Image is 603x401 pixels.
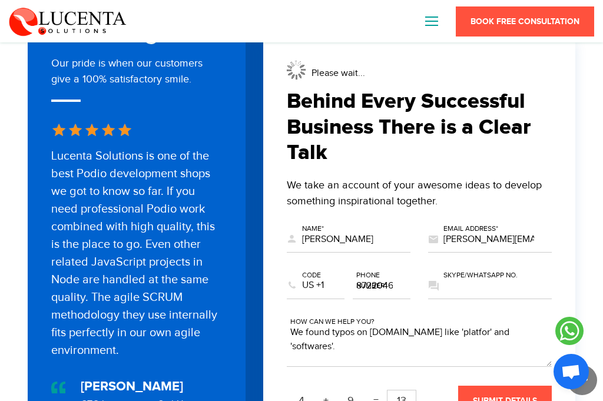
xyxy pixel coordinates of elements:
[287,61,306,79] img: waiting.gif
[81,377,183,396] div: [PERSON_NAME]
[471,16,579,26] span: Book Free Consultation
[51,147,222,359] div: Lucenta Solutions is one of the best Podio development shops we got to know so far. If you need p...
[287,177,552,209] div: We take an account of your awesome ideas to develop something inspirational together.
[456,6,594,37] a: Book Free Consultation
[287,89,552,165] h2: Behind Every Successful Business There is a Clear Talk
[9,6,127,37] img: Lucenta Solutions
[51,55,222,102] div: Our pride is when our customers give a 100% satisfactory smile.
[287,68,365,79] span: Please wait...
[554,354,589,389] a: Open chat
